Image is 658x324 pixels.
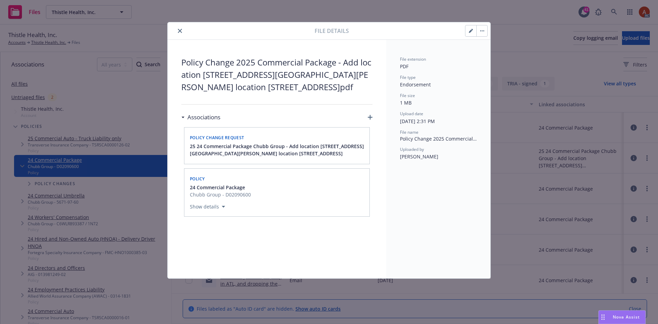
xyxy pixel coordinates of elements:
[400,135,477,142] span: Policy Change 2025 Commercial Package - Add location [STREET_ADDRESS][GEOGRAPHIC_DATA][PERSON_NAM...
[400,56,426,62] span: File extension
[400,63,409,70] span: PDF
[400,129,418,135] span: File name
[190,176,205,182] span: Policy
[400,146,424,152] span: Uploaded by
[187,113,220,122] h3: Associations
[613,314,640,320] span: Nova Assist
[400,153,438,160] span: [PERSON_NAME]
[190,191,251,198] span: Chubb Group - D02090600
[190,143,365,157] button: 25 24 Commercial Package Chubb Group - Add location [STREET_ADDRESS][GEOGRAPHIC_DATA][PERSON_NAME...
[176,27,184,35] button: close
[190,135,244,141] span: Policy change request
[400,93,415,98] span: File size
[400,99,412,106] span: 1 MB
[400,74,416,80] span: File type
[598,310,646,324] button: Nova Assist
[181,113,220,122] div: Associations
[190,184,245,191] span: 24 Commercial Package
[400,118,435,124] span: [DATE] 2:31 PM
[181,56,373,93] span: Policy Change 2025 Commercial Package - Add location [STREET_ADDRESS][GEOGRAPHIC_DATA][PERSON_NAM...
[400,81,431,88] span: Endorsement
[187,203,228,211] button: Show details
[599,311,607,324] div: Drag to move
[190,184,251,191] button: 24 Commercial Package
[315,27,349,35] span: File details
[400,111,423,117] span: Upload date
